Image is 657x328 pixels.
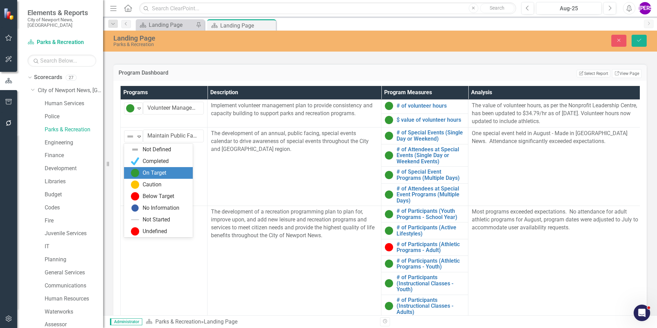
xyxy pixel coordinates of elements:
div: Landing Page [220,21,274,30]
div: Caution [143,181,162,189]
button: [PERSON_NAME] [639,2,651,14]
p: The development of a recreation programming plan to plan for, improve upon, and add new leisure a... [211,208,378,239]
a: Engineering [45,139,103,147]
span: Elements & Reports [27,9,96,17]
a: General Services [45,269,103,277]
p: The value of volunteer hours, as per the Nonprofit Leadership Centre, has been updated to $34.79/... [472,102,638,125]
input: Search ClearPoint... [139,2,516,14]
img: On Target [385,102,393,110]
a: # of Participants (Athletic Programs - Youth) [397,258,465,270]
img: On Target [385,190,393,199]
p: The development of an annual, public facing, special events calendar to drive awareness of specia... [211,130,378,153]
img: Not Started [131,216,139,224]
button: Search [480,3,514,13]
a: Communications [45,282,103,290]
img: On Target [385,171,393,179]
h3: Program Dashboard [119,70,346,76]
a: Parks & Recreation [45,126,103,134]
img: On Target [385,302,393,310]
span: Administrator [110,318,142,325]
input: Search Below... [27,55,96,67]
a: # of Participants (Instructional Classes - Youth) [397,274,465,293]
div: Aug-25 [538,4,599,13]
img: Below Target [131,192,139,200]
div: Not Defined [143,146,171,154]
img: On Target [131,169,139,177]
img: No Information [131,204,139,212]
img: ClearPoint Strategy [3,8,15,20]
img: On Target [385,210,393,218]
a: # of volunteer hours [397,103,465,109]
a: Parks & Recreation [155,318,201,325]
img: On Target [126,104,134,112]
img: On Target [385,227,393,235]
input: Name [143,102,204,114]
div: » [146,318,375,326]
img: On Target [385,279,393,287]
div: Landing Page [113,34,412,42]
img: On Target [385,260,393,268]
p: Implement volunteer management plan to provide consistency and capacity building to support parks... [211,102,378,118]
a: Human Services [45,100,103,108]
a: Budget [45,191,103,199]
a: Codes [45,204,103,212]
img: Below Target [385,243,393,251]
a: Planning [45,256,103,264]
img: On Target [385,132,393,140]
a: # of Participants (Instructional Classes - Adults) [397,297,465,315]
div: On Target [143,169,166,177]
a: # of Special Event Programs (Multiple Days) [397,169,465,181]
button: Aug-25 [536,2,602,14]
a: Fire [45,217,103,225]
a: Waterworks [45,308,103,316]
a: IT [45,243,103,251]
a: Juvenile Services [45,230,103,238]
a: Landing Page [137,21,194,29]
div: No Information [143,204,179,212]
a: Scorecards [34,74,62,81]
a: # of Participants (Youth Programs - School Year) [397,208,465,220]
span: Search [490,5,504,11]
a: # of Participants (Athletic Programs - Adult) [397,241,465,253]
button: Select Report [577,70,610,77]
div: Completed [143,157,169,165]
a: # of Attendees at Special Events (Single Day or Weekend Events) [397,146,465,165]
div: Undefined [143,228,167,236]
img: Not Defined [131,145,139,154]
div: Parks & Recreation [113,42,412,47]
a: Finance [45,152,103,160]
a: # of Attendees at Special Event Programs (Multiple Days) [397,186,465,204]
img: Completed [131,157,139,165]
a: # of Participants (Active Lifestyles) [397,225,465,237]
div: Not Started [143,216,170,224]
div: 27 [66,75,77,80]
p: Most programs exceeded expectations. No attendance for adult athletic programs for August, progra... [472,208,638,232]
div: Landing Page [204,318,237,325]
a: Parks & Recreation [27,39,96,46]
img: On Target [385,151,393,160]
a: Police [45,113,103,121]
div: Landing Page [149,21,194,29]
p: One special event held in August - Made in [GEOGRAPHIC_DATA] News. Attendance significantly excee... [472,130,638,145]
img: Not Defined [126,132,134,141]
div: Below Target [143,193,174,200]
img: Undefined [131,227,139,236]
img: Caution [131,181,139,189]
input: Name [143,130,204,142]
img: On Target [385,116,393,124]
iframe: Intercom live chat [634,305,650,321]
a: City of Newport News, [GEOGRAPHIC_DATA] [38,87,103,95]
a: Development [45,165,103,173]
a: Human Resources [45,295,103,303]
a: $ value of volunteer hours [397,117,465,123]
a: # of Special Events (Single Day or Weekend) [397,130,465,142]
a: Libraries [45,178,103,186]
a: View Page [612,69,642,78]
small: City of Newport News, [GEOGRAPHIC_DATA] [27,17,96,28]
